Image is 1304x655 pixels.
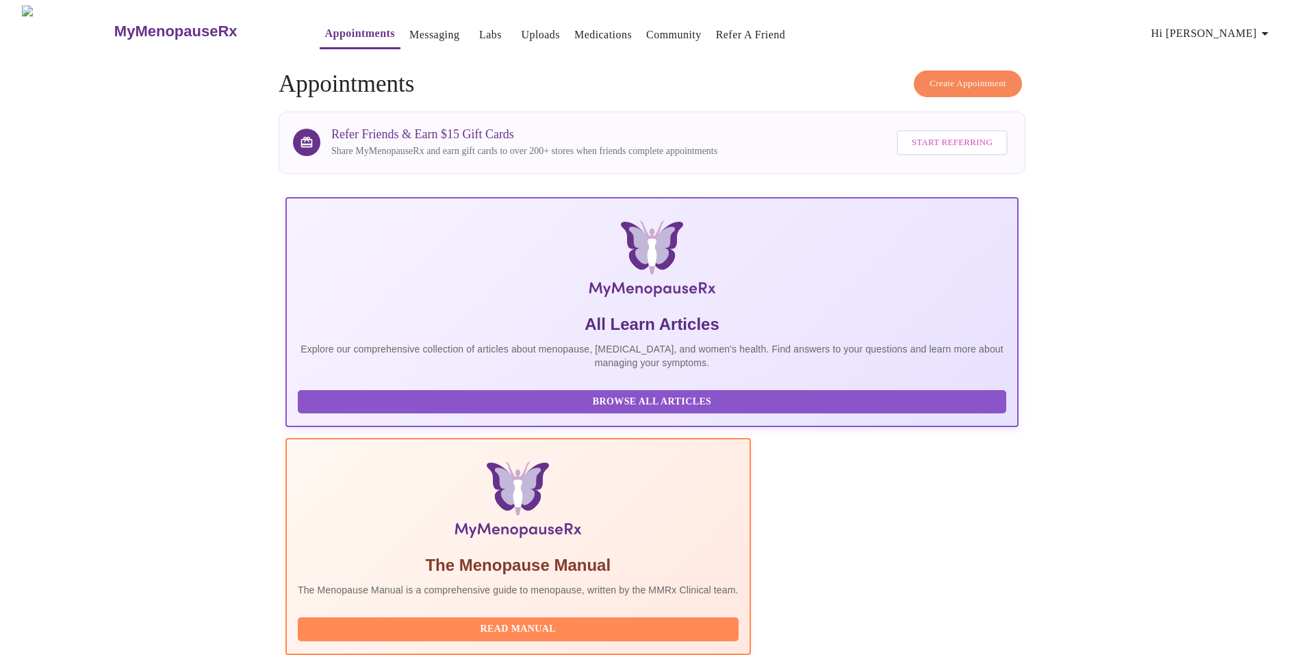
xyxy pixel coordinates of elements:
span: Read Manual [311,621,725,638]
button: Labs [468,21,512,49]
a: Appointments [325,24,395,43]
button: Start Referring [897,130,1008,155]
img: MyMenopauseRx Logo [22,5,112,57]
span: Start Referring [912,135,993,151]
a: Read Manual [298,622,742,634]
span: Hi [PERSON_NAME] [1151,24,1273,43]
p: Explore our comprehensive collection of articles about menopause, [MEDICAL_DATA], and women's hea... [298,342,1006,370]
p: The Menopause Manual is a comprehensive guide to menopause, written by the MMRx Clinical team. [298,583,739,597]
button: Create Appointment [914,70,1022,97]
a: Community [646,25,702,44]
a: Labs [479,25,502,44]
button: Medications [569,21,637,49]
button: Community [641,21,707,49]
a: MyMenopauseRx [112,8,292,55]
a: Refer a Friend [716,25,786,44]
button: Browse All Articles [298,390,1006,414]
a: Medications [574,25,632,44]
img: Menopause Manual [368,461,668,543]
button: Read Manual [298,617,739,641]
button: Refer a Friend [711,21,791,49]
p: Share MyMenopauseRx and earn gift cards to over 200+ stores when friends complete appointments [331,144,717,158]
button: Messaging [404,21,465,49]
h5: The Menopause Manual [298,554,739,576]
a: Start Referring [893,123,1011,162]
span: Browse All Articles [311,394,993,411]
span: Create Appointment [930,76,1006,92]
button: Hi [PERSON_NAME] [1146,20,1279,47]
button: Uploads [515,21,565,49]
button: Appointments [320,20,400,49]
a: Messaging [409,25,459,44]
a: Uploads [521,25,560,44]
h5: All Learn Articles [298,313,1006,335]
h3: MyMenopauseRx [114,23,238,40]
h4: Appointments [279,70,1025,98]
h3: Refer Friends & Earn $15 Gift Cards [331,127,717,142]
img: MyMenopauseRx Logo [408,220,896,303]
a: Browse All Articles [298,395,1010,407]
